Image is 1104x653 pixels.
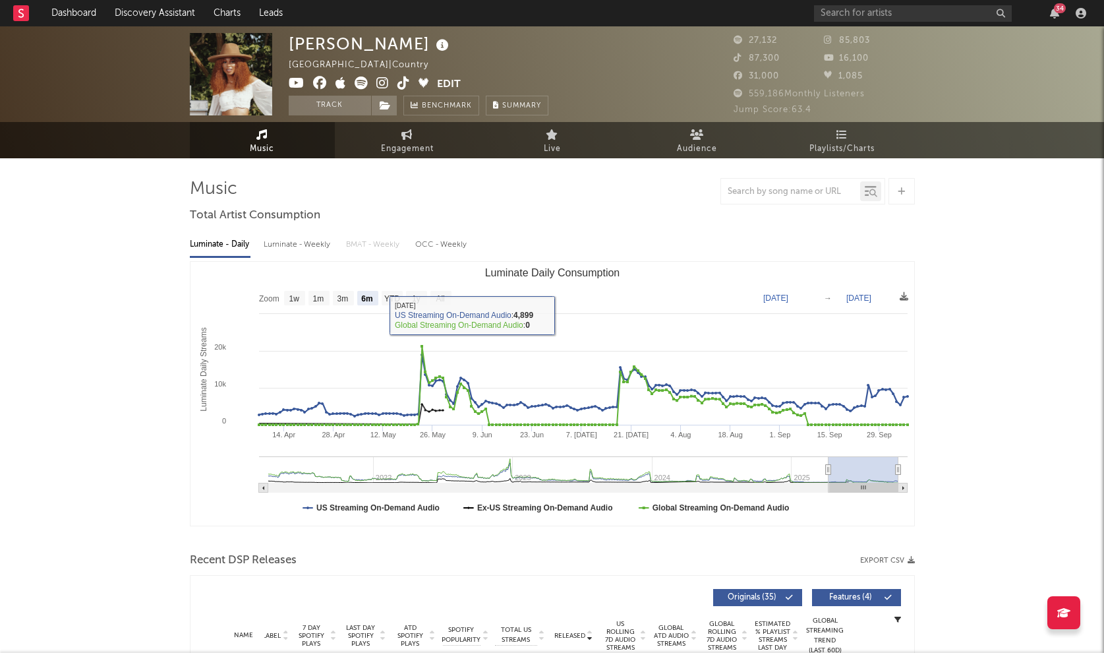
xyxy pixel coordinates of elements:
div: Name [230,631,258,640]
text: Zoom [259,294,279,303]
button: Track [289,96,371,115]
div: Luminate - Daily [190,233,250,256]
text: 9. Jun [472,431,492,439]
span: 7 Day Spotify Plays [294,624,329,648]
span: Playlists/Charts [809,141,875,157]
span: 87,300 [734,54,780,63]
span: Global Rolling 7D Audio Streams [704,620,740,652]
text: 0 [221,417,225,425]
div: [GEOGRAPHIC_DATA] | Country [289,57,444,73]
a: Benchmark [403,96,479,115]
text: Global Streaming On-Demand Audio [652,503,789,513]
span: Features ( 4 ) [821,594,881,602]
text: Luminate Daily Streams [198,327,208,411]
text: 1y [412,294,421,303]
span: Total Artist Consumption [190,208,320,224]
button: 34 [1050,8,1059,18]
text: 1m [312,294,324,303]
text: 6m [361,294,372,303]
div: Luminate - Weekly [264,233,333,256]
span: Estimated % Playlist Streams Last Day [755,620,791,652]
text: 15. Sep [817,431,842,439]
span: Last Day Spotify Plays [343,624,378,648]
span: 559,186 Monthly Listeners [734,90,865,98]
div: [PERSON_NAME] [289,33,452,55]
text: 14. Apr [272,431,295,439]
span: Benchmark [422,98,472,114]
text: [DATE] [763,294,788,303]
span: Summary [502,102,541,109]
div: 34 [1054,3,1066,13]
span: 31,000 [734,72,779,80]
span: Released [554,632,585,640]
text: All [436,294,444,303]
svg: Luminate Daily Consumption [190,262,914,526]
text: 4. Aug [670,431,691,439]
text: 26. May [419,431,446,439]
a: Engagement [335,122,480,158]
span: 85,803 [824,36,870,45]
text: 18. Aug [718,431,742,439]
input: Search by song name or URL [721,187,860,197]
button: Originals(35) [713,589,802,606]
text: 12. May [370,431,396,439]
text: 7. [DATE] [566,431,596,439]
span: 16,100 [824,54,869,63]
button: Summary [486,96,548,115]
text: Ex-US Streaming On-Demand Audio [477,503,612,513]
button: Features(4) [812,589,901,606]
span: 1,085 [824,72,863,80]
span: Engagement [381,141,434,157]
span: Jump Score: 63.4 [734,106,811,114]
text: 20k [214,343,226,351]
text: 23. Jun [519,431,543,439]
text: → [824,294,832,303]
text: 28. Apr [322,431,345,439]
text: US Streaming On-Demand Audio [316,503,440,513]
span: ATD Spotify Plays [393,624,428,648]
input: Search for artists [814,5,1012,22]
span: Spotify Popularity [442,625,480,645]
span: Label [262,632,281,640]
a: Audience [625,122,770,158]
span: Recent DSP Releases [190,553,297,569]
span: Originals ( 35 ) [722,594,782,602]
text: 1. Sep [769,431,790,439]
a: Music [190,122,335,158]
button: Export CSV [860,557,915,565]
text: YTD [384,294,399,303]
span: Music [250,141,274,157]
text: 10k [214,380,226,388]
text: 1w [289,294,299,303]
a: Playlists/Charts [770,122,915,158]
div: OCC - Weekly [415,233,468,256]
span: Total US Streams [495,625,537,645]
text: 3m [337,294,348,303]
button: Edit [437,77,461,93]
span: US Rolling 7D Audio Streams [602,620,639,652]
text: Luminate Daily Consumption [484,267,620,278]
span: 27,132 [734,36,777,45]
span: Global ATD Audio Streams [653,624,689,648]
a: Live [480,122,625,158]
span: Audience [677,141,717,157]
text: [DATE] [846,294,871,303]
span: Live [544,141,561,157]
text: 21. [DATE] [614,431,649,439]
text: 29. Sep [867,431,892,439]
